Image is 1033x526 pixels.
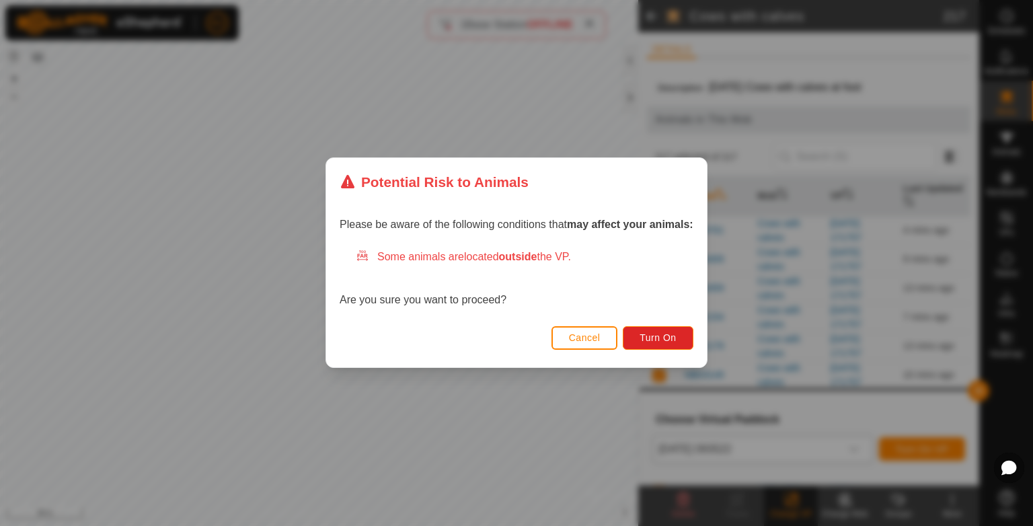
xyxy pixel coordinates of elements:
[551,326,618,350] button: Cancel
[356,250,693,266] div: Some animals are
[499,252,537,263] strong: outside
[464,252,571,263] span: located the VP.
[623,326,693,350] button: Turn On
[340,250,693,309] div: Are you sure you want to proceed?
[640,333,677,344] span: Turn On
[567,219,693,231] strong: may affect your animals:
[340,172,529,192] div: Potential Risk to Animals
[340,219,693,231] span: Please be aware of the following conditions that
[569,333,601,344] span: Cancel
